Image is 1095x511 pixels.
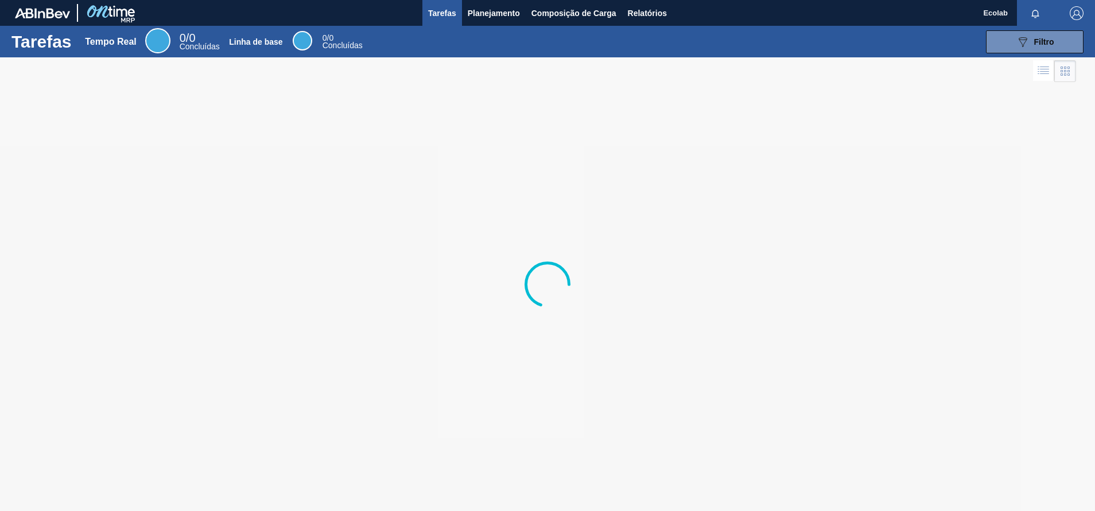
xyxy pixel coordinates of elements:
img: Logout [1070,6,1084,20]
div: Real Time [180,33,220,50]
button: Notificações [1017,5,1054,21]
span: Tarefas [428,6,456,20]
div: Base Line [293,31,312,50]
span: Concluídas [180,42,220,51]
div: Base Line [323,34,363,49]
span: / 0 [180,32,196,44]
span: Filtro [1034,37,1054,46]
img: TNhmsLtSVTkK8tSr43FrP2fwEKptu5GPRR3wAAAABJRU5ErkJggg== [15,8,70,18]
button: Filtro [986,30,1084,53]
h1: Tarefas [11,35,72,48]
span: Relatórios [628,6,667,20]
span: Concluídas [323,41,363,50]
div: Real Time [145,28,170,53]
span: / 0 [323,33,333,42]
span: 0 [323,33,327,42]
span: 0 [180,32,186,44]
div: Tempo Real [85,37,137,47]
span: Planejamento [468,6,520,20]
div: Linha de base [229,37,282,46]
span: Composição de Carga [531,6,616,20]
